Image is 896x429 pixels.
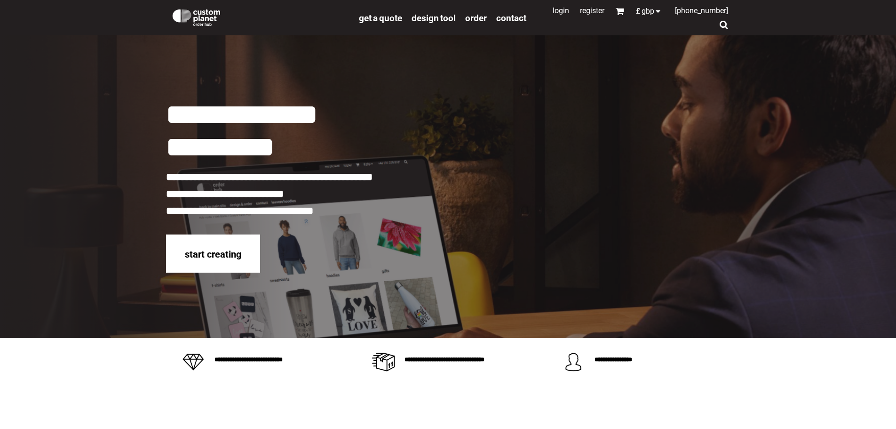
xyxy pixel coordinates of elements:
[465,13,487,24] span: order
[580,6,604,15] a: Register
[412,13,456,24] span: design tool
[636,8,642,15] span: £
[642,8,654,15] span: GBP
[675,6,728,15] span: [PHONE_NUMBER]
[496,13,526,24] span: Contact
[185,249,241,260] span: start creating
[465,12,487,23] a: order
[359,13,402,24] span: get a quote
[553,6,569,15] a: Login
[412,12,456,23] a: design tool
[166,2,354,31] a: Custom Planet
[359,12,402,23] a: get a quote
[171,7,222,26] img: Custom Planet
[496,12,526,23] a: Contact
